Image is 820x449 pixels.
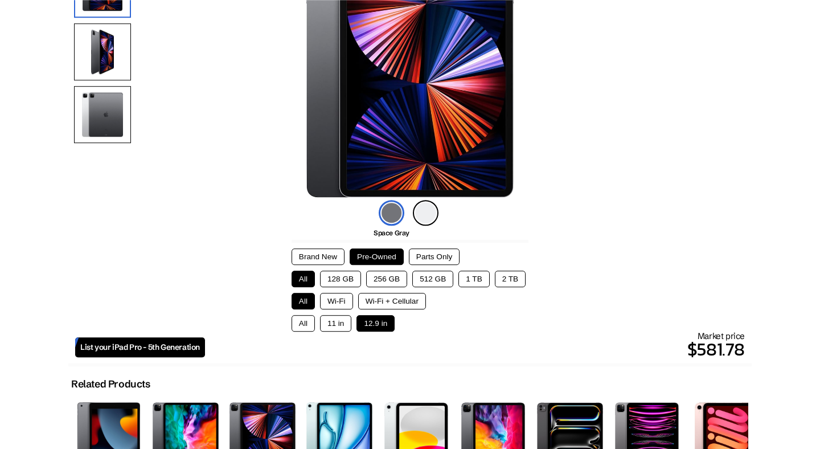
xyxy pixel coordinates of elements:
[205,330,745,363] div: Market price
[358,293,426,309] button: Wi-Fi + Cellular
[409,248,460,265] button: Parts Only
[205,336,745,363] p: $581.78
[356,315,395,332] button: 12.9 in
[71,378,150,390] h2: Related Products
[80,342,200,352] span: List your iPad Pro - 5th Generation
[292,248,345,265] button: Brand New
[320,271,361,287] button: 128 GB
[350,248,404,265] button: Pre-Owned
[320,293,353,309] button: Wi-Fi
[75,337,205,357] a: List your iPad Pro - 5th Generation
[74,86,131,143] img: Both
[374,228,409,237] span: Space Gray
[320,315,351,332] button: 11 in
[74,23,131,80] img: Side
[458,271,489,287] button: 1 TB
[292,271,315,287] button: All
[412,271,453,287] button: 512 GB
[292,293,315,309] button: All
[366,271,407,287] button: 256 GB
[292,315,315,332] button: All
[379,200,404,226] img: space-gray-icon
[413,200,438,226] img: silver-icon
[495,271,526,287] button: 2 TB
